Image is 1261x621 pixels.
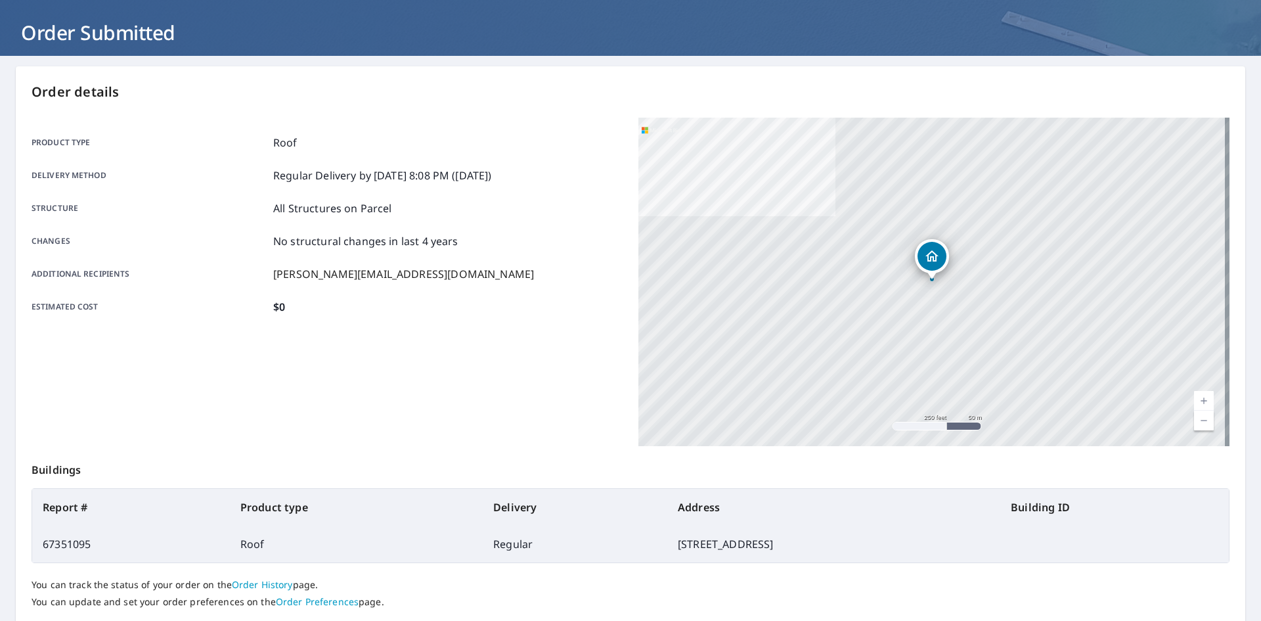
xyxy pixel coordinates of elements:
a: Order History [232,578,293,591]
p: Structure [32,200,268,216]
p: [PERSON_NAME][EMAIL_ADDRESS][DOMAIN_NAME] [273,266,534,282]
a: Current Level 17, Zoom In [1194,391,1214,411]
td: Regular [483,526,667,563]
td: Roof [230,526,483,563]
th: Building ID [1000,489,1229,526]
p: Additional recipients [32,266,268,282]
p: Estimated cost [32,299,268,315]
td: 67351095 [32,526,230,563]
th: Address [667,489,1000,526]
p: Roof [273,135,298,150]
p: Buildings [32,446,1229,488]
p: Delivery method [32,168,268,183]
a: Order Preferences [276,595,359,608]
p: Order details [32,82,1229,102]
th: Delivery [483,489,667,526]
p: Product type [32,135,268,150]
h1: Order Submitted [16,19,1245,46]
p: Changes [32,233,268,249]
p: $0 [273,299,285,315]
p: All Structures on Parcel [273,200,392,216]
p: Regular Delivery by [DATE] 8:08 PM ([DATE]) [273,168,491,183]
th: Product type [230,489,483,526]
th: Report # [32,489,230,526]
p: No structural changes in last 4 years [273,233,458,249]
a: Current Level 17, Zoom Out [1194,411,1214,430]
td: [STREET_ADDRESS] [667,526,1000,563]
div: Dropped pin, building 1, Residential property, 1538 N Amarado Ct Wichita, KS 67212 [915,239,949,280]
p: You can track the status of your order on the page. [32,579,1229,591]
p: You can update and set your order preferences on the page. [32,596,1229,608]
